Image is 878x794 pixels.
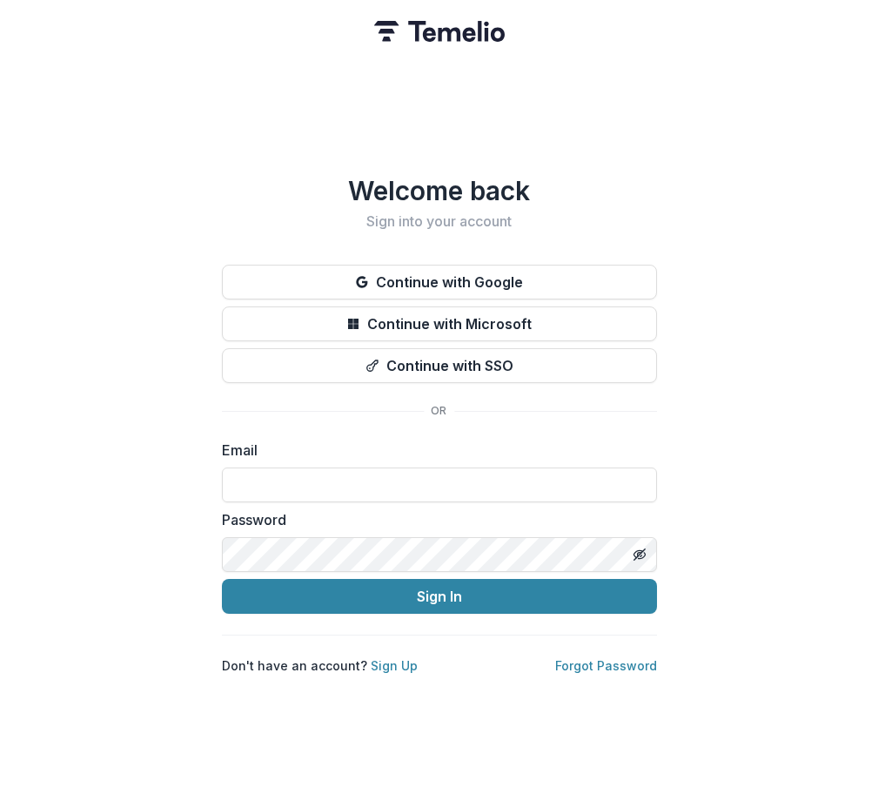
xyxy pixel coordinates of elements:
[222,579,657,614] button: Sign In
[371,658,418,673] a: Sign Up
[374,21,505,42] img: Temelio
[555,658,657,673] a: Forgot Password
[222,213,657,230] h2: Sign into your account
[222,440,647,461] label: Email
[222,348,657,383] button: Continue with SSO
[222,306,657,341] button: Continue with Microsoft
[222,656,418,675] p: Don't have an account?
[222,265,657,299] button: Continue with Google
[626,541,653,569] button: Toggle password visibility
[222,509,647,530] label: Password
[222,175,657,206] h1: Welcome back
